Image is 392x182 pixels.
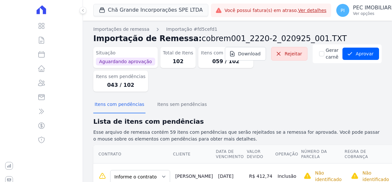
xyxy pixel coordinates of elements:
[342,48,379,60] button: Aprovar
[93,129,382,142] p: Esse arquivo de remessa contém 59 itens com pendências que serão rejeitados se a remessa for apro...
[301,145,344,164] th: Número da Parcela
[202,34,347,43] span: cobrem001_2220-2_020925_001.TXT
[271,47,307,61] a: Rejeitar
[156,97,208,113] button: Itens sem pendências
[96,58,155,65] span: Aguardando aprovação
[163,50,193,56] dt: Total de Itens
[326,47,339,61] label: Gerar carnê
[93,4,208,16] button: Chã Grande Incorporações SPE LTDA
[340,8,345,13] span: PI
[96,50,155,56] dt: Situação
[298,8,327,13] a: Ver detalhes
[225,47,266,61] a: Download
[225,7,327,14] span: Você possui fatura(s) em atraso.
[93,26,382,33] nav: Breadcrumb
[96,73,145,80] dt: Itens sem pendências
[166,26,217,33] a: Importação #fd5cefd1
[93,26,149,33] a: Importações de remessa
[93,97,145,113] button: Itens com pendências
[247,145,275,164] th: Valor devido
[201,58,250,65] dd: 059 / 102
[173,145,215,164] th: Cliente
[275,145,301,164] th: Operação
[163,58,193,65] dd: 102
[344,145,392,164] th: Regra de Cobrança
[93,33,382,44] h2: Importação de Remessa:
[93,145,173,164] th: Contrato
[96,81,145,89] dd: 043 / 102
[201,50,250,56] dt: Itens com pendências
[215,145,246,164] th: Data de Vencimento
[93,117,382,126] h2: Lista de itens com pendências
